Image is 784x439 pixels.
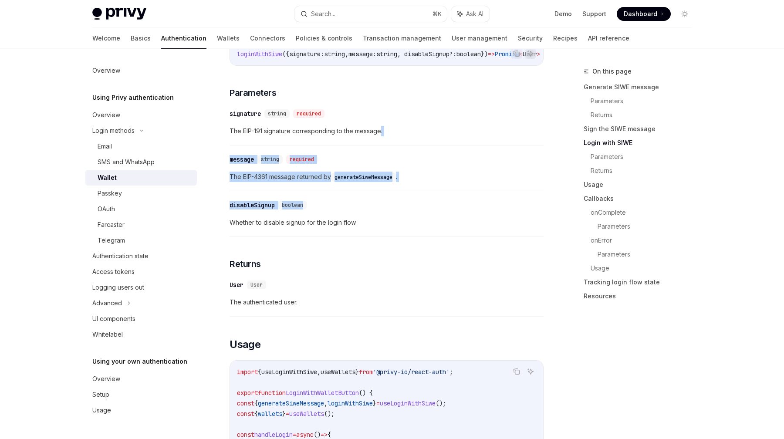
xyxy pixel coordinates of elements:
[294,6,447,22] button: Search...⌘K
[85,154,197,170] a: SMS and WhatsApp
[85,280,197,295] a: Logging users out
[449,368,453,376] span: ;
[98,188,122,199] div: Passkey
[92,125,135,136] div: Login methods
[488,50,495,58] span: =>
[92,110,120,120] div: Overview
[591,233,699,247] a: onError
[85,217,197,233] a: Farcaster
[591,150,699,164] a: Parameters
[584,289,699,303] a: Resources
[258,399,324,407] span: generateSiweMessage
[268,110,286,117] span: string
[525,366,536,377] button: Ask AI
[98,219,125,230] div: Farcaster
[293,431,296,439] span: =
[359,389,373,397] span: () {
[85,371,197,387] a: Overview
[85,107,197,123] a: Overview
[584,122,699,136] a: Sign the SIWE message
[451,6,490,22] button: Ask AI
[85,311,197,327] a: UI components
[591,164,699,178] a: Returns
[345,50,348,58] span: ,
[237,389,258,397] span: export
[250,281,263,288] span: User
[296,28,352,49] a: Policies & controls
[324,410,335,418] span: ();
[591,206,699,219] a: onComplete
[584,275,699,289] a: Tracking login flow state
[518,28,543,49] a: Security
[92,389,109,400] div: Setup
[286,389,359,397] span: LoginWithWalletButton
[250,28,285,49] a: Connectors
[433,10,442,17] span: ⌘ K
[254,431,293,439] span: handleLogin
[282,50,289,58] span: ({
[237,50,282,58] span: loginWithSiwe
[324,50,345,58] span: string
[678,7,692,21] button: Toggle dark mode
[466,10,483,18] span: Ask AI
[554,10,572,18] a: Demo
[537,50,540,58] span: >
[591,108,699,122] a: Returns
[591,94,699,108] a: Parameters
[92,298,122,308] div: Advanced
[617,7,671,21] a: Dashboard
[98,235,125,246] div: Telegram
[511,366,522,377] button: Copy the contents from the code block
[85,63,197,78] a: Overview
[314,431,321,439] span: ()
[495,50,519,58] span: Promise
[92,65,120,76] div: Overview
[85,170,197,186] a: Wallet
[92,251,149,261] div: Authentication state
[397,50,453,58] span: , disableSignup?
[237,410,254,418] span: const
[85,264,197,280] a: Access tokens
[98,157,155,167] div: SMS and WhatsApp
[359,368,373,376] span: from
[230,258,261,270] span: Returns
[92,314,135,324] div: UI components
[311,9,335,19] div: Search...
[258,368,261,376] span: {
[131,28,151,49] a: Basics
[92,28,120,49] a: Welcome
[92,8,146,20] img: light logo
[584,178,699,192] a: Usage
[230,87,276,99] span: Parameters
[591,261,699,275] a: Usage
[436,399,446,407] span: ();
[258,410,282,418] span: wallets
[237,368,258,376] span: import
[328,399,373,407] span: loginWithSiwe
[85,233,197,248] a: Telegram
[582,10,606,18] a: Support
[331,173,396,182] code: generateSiweMessage
[286,155,318,164] div: required
[380,399,436,407] span: useLoginWithSiwe
[85,138,197,154] a: Email
[92,92,174,103] h5: Using Privy authentication
[525,48,536,59] button: Ask AI
[296,431,314,439] span: async
[230,338,260,351] span: Usage
[511,48,522,59] button: Copy the contents from the code block
[92,356,187,367] h5: Using your own authentication
[355,368,359,376] span: }
[92,374,120,384] div: Overview
[289,410,324,418] span: useWallets
[321,368,355,376] span: useWallets
[324,399,328,407] span: ,
[584,136,699,150] a: Login with SIWE
[321,431,328,439] span: =>
[98,141,112,152] div: Email
[98,172,117,183] div: Wallet
[230,280,243,289] div: User
[624,10,657,18] span: Dashboard
[230,155,254,164] div: message
[230,297,544,307] span: The authenticated user.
